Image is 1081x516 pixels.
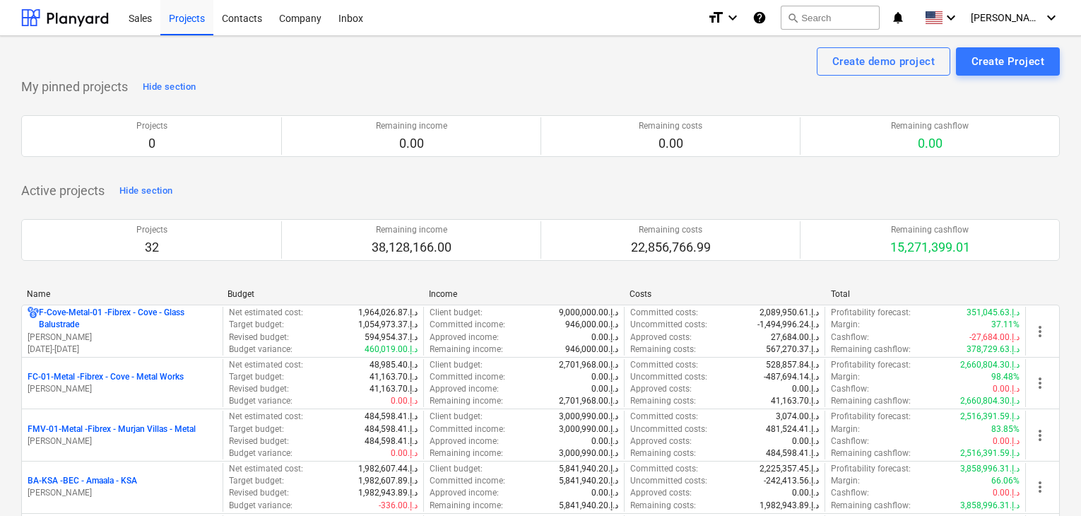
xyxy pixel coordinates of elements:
[639,120,702,132] p: Remaining costs
[28,332,217,344] p: [PERSON_NAME]
[370,383,418,395] p: 41,163.70د.إ.‏
[358,307,418,319] p: 1,964,026.87د.إ.‏
[430,307,483,319] p: Client budget :
[28,423,217,447] div: FMV-01-Metal -Fibrex - Murjan Villas - Metal[PERSON_NAME]
[391,447,418,459] p: 0.00د.إ.‏
[379,500,418,512] p: -336.00د.إ.‏
[21,182,105,199] p: Active projects
[630,487,692,499] p: Approved costs :
[752,9,767,26] i: Knowledge base
[229,395,293,407] p: Budget variance :
[370,359,418,371] p: 48,985.40د.إ.‏
[430,500,503,512] p: Remaining income :
[817,47,950,76] button: Create demo project
[967,307,1020,319] p: 351,045.63د.إ.‏
[991,319,1020,331] p: 37.11%
[229,423,284,435] p: Target budget :
[890,239,970,256] p: 15,271,399.01
[229,371,284,383] p: Target budget :
[39,307,217,331] p: F-Cove-Metal-01 - Fibrex - Cove - Glass Balustrade
[28,371,184,383] p: FC-01-Metal - Fibrex - Cove - Metal Works
[28,435,217,447] p: [PERSON_NAME]
[971,52,1044,71] div: Create Project
[28,383,217,395] p: [PERSON_NAME]
[969,332,1020,344] p: -27,684.00د.إ.‏
[372,239,451,256] p: 38,128,166.00
[430,447,503,459] p: Remaining income :
[831,487,869,499] p: Cashflow :
[891,120,969,132] p: Remaining cashflow
[391,395,418,407] p: 0.00د.إ.‏
[559,447,618,459] p: 3,000,990.00د.إ.‏
[28,344,217,356] p: [DATE] - [DATE]
[831,371,860,383] p: Margin :
[28,307,39,331] div: Project has multi currencies enabled
[229,435,289,447] p: Revised budget :
[358,487,418,499] p: 1,982,943.89د.إ.‏
[993,435,1020,447] p: 0.00د.إ.‏
[993,383,1020,395] p: 0.00د.إ.‏
[116,180,176,202] button: Hide section
[891,9,905,26] i: notifications
[229,411,303,423] p: Net estimated cost :
[365,332,418,344] p: 594,954.37د.إ.‏
[831,289,1020,299] div: Total
[956,47,1060,76] button: Create Project
[630,500,696,512] p: Remaining costs :
[591,383,618,395] p: 0.00د.إ.‏
[430,463,483,475] p: Client budget :
[630,435,692,447] p: Approved costs :
[1032,427,1048,444] span: more_vert
[559,395,618,407] p: 2,701,968.00د.إ.‏
[228,289,417,299] div: Budget
[771,395,819,407] p: 41,163.70د.إ.‏
[1010,448,1081,516] div: Chat Widget
[430,411,483,423] p: Client budget :
[229,359,303,371] p: Net estimated cost :
[1032,323,1048,340] span: more_vert
[430,395,503,407] p: Remaining income :
[831,435,869,447] p: Cashflow :
[831,447,911,459] p: Remaining cashflow :
[143,79,196,95] div: Hide section
[430,371,505,383] p: Committed income :
[591,487,618,499] p: 0.00د.إ.‏
[766,447,819,459] p: 484,598.41د.إ.‏
[365,423,418,435] p: 484,598.41د.إ.‏
[724,9,741,26] i: keyboard_arrow_down
[991,371,1020,383] p: 98.48%
[781,6,880,30] button: Search
[430,344,503,356] p: Remaining income :
[776,411,819,423] p: 3,074.00د.إ.‏
[631,224,711,236] p: Remaining costs
[229,383,289,395] p: Revised budget :
[630,463,698,475] p: Committed costs :
[757,319,819,331] p: -1,494,996.24د.إ.‏
[591,332,618,344] p: 0.00د.إ.‏
[430,383,499,395] p: Approved income :
[229,447,293,459] p: Budget variance :
[831,423,860,435] p: Margin :
[229,332,289,344] p: Revised budget :
[430,319,505,331] p: Committed income :
[28,371,217,395] div: FC-01-Metal -Fibrex - Cove - Metal Works[PERSON_NAME]
[792,383,819,395] p: 0.00د.إ.‏
[630,447,696,459] p: Remaining costs :
[565,319,618,331] p: 946,000.00د.إ.‏
[1032,375,1048,392] span: more_vert
[559,475,618,487] p: 5,841,940.20د.إ.‏
[630,289,819,299] div: Costs
[28,307,217,356] div: F-Cove-Metal-01 -Fibrex - Cove - Glass Balustrade[PERSON_NAME][DATE]-[DATE]
[358,475,418,487] p: 1,982,607.89د.إ.‏
[430,359,483,371] p: Client budget :
[832,52,935,71] div: Create demo project
[630,475,707,487] p: Uncommitted costs :
[639,135,702,152] p: 0.00
[760,463,819,475] p: 2,225,357.45د.إ.‏
[28,487,217,499] p: [PERSON_NAME]
[630,344,696,356] p: Remaining costs :
[766,423,819,435] p: 481,524.41د.إ.‏
[960,395,1020,407] p: 2,660,804.30د.إ.‏
[831,463,911,475] p: Profitability forecast :
[136,239,167,256] p: 32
